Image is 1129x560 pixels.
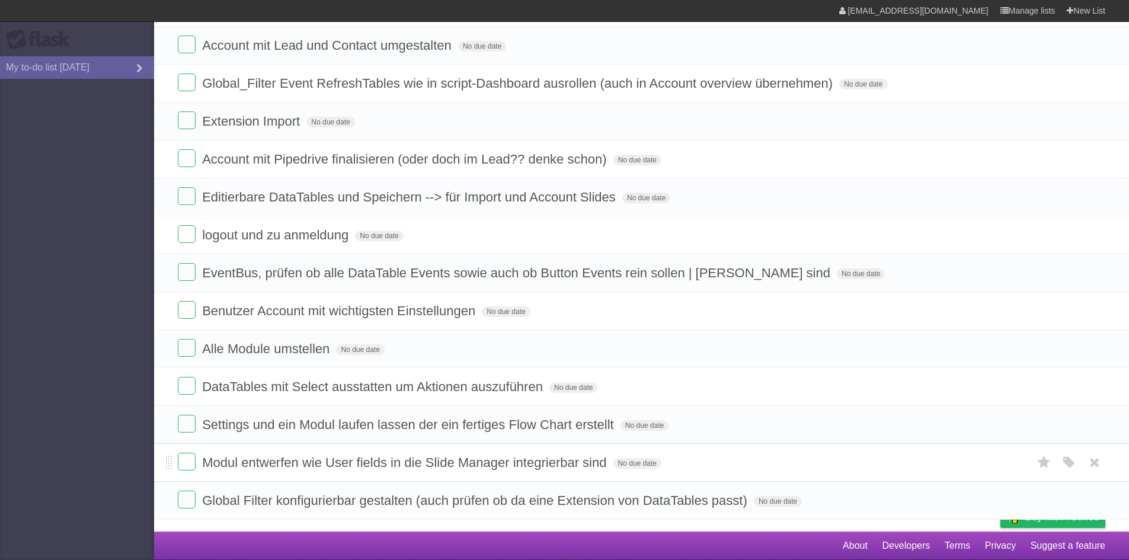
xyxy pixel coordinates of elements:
label: Done [178,149,196,167]
span: No due date [355,231,403,241]
span: Settings und ein Modul laufen lassen der ein fertiges Flow Chart erstellt [202,417,617,432]
label: Done [178,36,196,53]
span: logout und zu anmeldung [202,228,351,242]
span: EventBus, prüfen ob alle DataTable Events sowie auch ob Button Events rein sollen | [PERSON_NAME]... [202,265,833,280]
label: Done [178,187,196,205]
div: Flask [6,29,77,50]
label: Done [178,339,196,357]
span: Global_Filter Event RefreshTables wie in script-Dashboard ausrollen (auch in Account overview übe... [202,76,836,91]
span: Benutzer Account mit wichtigsten Einstellungen [202,303,478,318]
span: No due date [458,41,506,52]
span: No due date [621,420,669,431]
span: Buy me a coffee [1025,507,1099,527]
label: Done [178,111,196,129]
span: No due date [613,458,661,469]
span: DataTables mit Select ausstatten um Aktionen auszuführen [202,379,546,394]
span: Global Filter konfigurierbar gestalten (auch prüfen ob da eine Extension von DataTables passt) [202,493,750,508]
a: Privacy [985,535,1016,557]
span: No due date [613,155,661,165]
label: Done [178,73,196,91]
a: Suggest a feature [1031,535,1105,557]
span: No due date [622,193,670,203]
label: Done [178,377,196,395]
span: No due date [336,344,384,355]
span: Account mit Lead und Contact umgestalten [202,38,455,53]
span: No due date [306,117,354,127]
span: No due date [549,382,597,393]
label: Done [178,301,196,319]
span: No due date [837,268,885,279]
label: Done [178,263,196,281]
span: Extension Import [202,114,303,129]
a: About [843,535,868,557]
label: Done [178,225,196,243]
span: Modul entwerfen wie User fields in die Slide Manager integrierbar sind [202,455,609,470]
span: No due date [839,79,887,89]
span: Alle Module umstellen [202,341,332,356]
a: Terms [945,535,971,557]
label: Done [178,453,196,471]
span: No due date [482,306,530,317]
span: Editierbare DataTables und Speichern --> für Import und Account Slides [202,190,619,204]
a: Developers [882,535,930,557]
span: Account mit Pipedrive finalisieren (oder doch im Lead?? denke schon) [202,152,609,167]
label: Done [178,491,196,508]
label: Star task [1033,453,1056,472]
span: No due date [754,496,802,507]
label: Done [178,415,196,433]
